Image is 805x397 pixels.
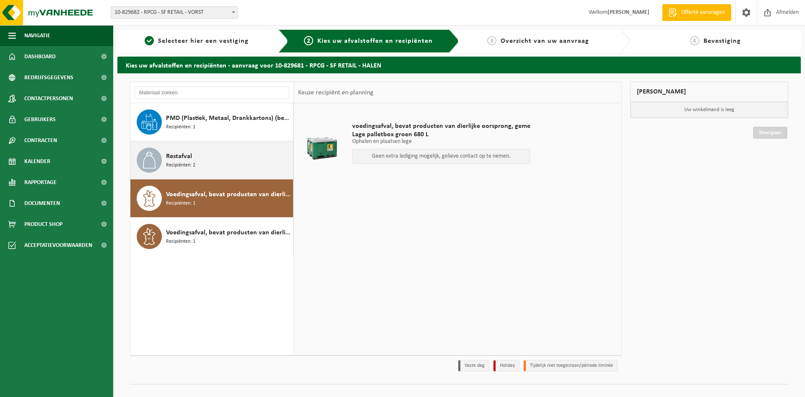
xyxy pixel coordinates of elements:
span: Recipiënten: 1 [166,123,195,131]
span: 3 [487,36,496,45]
span: Product Shop [24,214,62,235]
div: [PERSON_NAME] [630,82,789,102]
span: Voedingsafval, bevat producten van dierlijke oorsprong, gemengde verpakking (exclusief glas), cat... [166,189,291,200]
span: Restafval [166,151,192,161]
li: Holiday [493,360,519,371]
span: 10-829682 - RPCG - SF RETAIL - VORST [111,6,238,19]
span: Voedingsafval, bevat producten van dierlijke oorsprong, onverpakt, categorie 3 [166,228,291,238]
p: Uw winkelmand is leeg [631,102,788,118]
a: Doorgaan [753,127,787,139]
span: Bedrijfsgegevens [24,67,73,88]
h2: Kies uw afvalstoffen en recipiënten - aanvraag voor 10-829681 - RPCG - SF RETAIL - HALEN [117,57,801,73]
strong: [PERSON_NAME] [608,9,649,16]
span: Rapportage [24,172,57,193]
p: Geen extra lediging mogelijk, gelieve contact op te nemen. [357,153,526,159]
a: Offerte aanvragen [662,4,731,21]
span: Navigatie [24,25,50,46]
span: Gebruikers [24,109,56,130]
span: Bevestiging [704,38,741,44]
li: Vaste dag [458,360,489,371]
span: 2 [304,36,313,45]
span: Lage palletbox groen 680 L [352,130,530,139]
span: Kies uw afvalstoffen en recipiënten [317,38,433,44]
span: Dashboard [24,46,56,67]
span: Recipiënten: 2 [166,161,195,169]
span: Offerte aanvragen [679,8,727,17]
span: 10-829682 - RPCG - SF RETAIL - VORST [111,7,238,18]
span: Acceptatievoorwaarden [24,235,92,256]
input: Materiaal zoeken [135,86,289,99]
span: voedingsafval, bevat producten van dierlijke oorsprong, geme [352,122,530,130]
span: Kalender [24,151,50,172]
span: PMD (Plastiek, Metaal, Drankkartons) (bedrijven) [166,113,291,123]
button: Voedingsafval, bevat producten van dierlijke oorsprong, onverpakt, categorie 3 Recipiënten: 1 [130,218,293,255]
p: Ophalen en plaatsen lege [352,139,530,145]
span: Contracten [24,130,57,151]
li: Tijdelijk niet toegestaan/période limitée [524,360,618,371]
span: 1 [145,36,154,45]
span: Recipiënten: 1 [166,238,195,246]
button: Voedingsafval, bevat producten van dierlijke oorsprong, gemengde verpakking (exclusief glas), cat... [130,179,293,218]
div: Keuze recipiënt en planning [294,82,378,103]
button: Restafval Recipiënten: 2 [130,141,293,179]
a: 1Selecteer hier een vestiging [122,36,272,46]
button: PMD (Plastiek, Metaal, Drankkartons) (bedrijven) Recipiënten: 1 [130,103,293,141]
span: Contactpersonen [24,88,73,109]
span: 4 [690,36,699,45]
span: Selecteer hier een vestiging [158,38,249,44]
span: Overzicht van uw aanvraag [501,38,589,44]
span: Documenten [24,193,60,214]
span: Recipiënten: 1 [166,200,195,208]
